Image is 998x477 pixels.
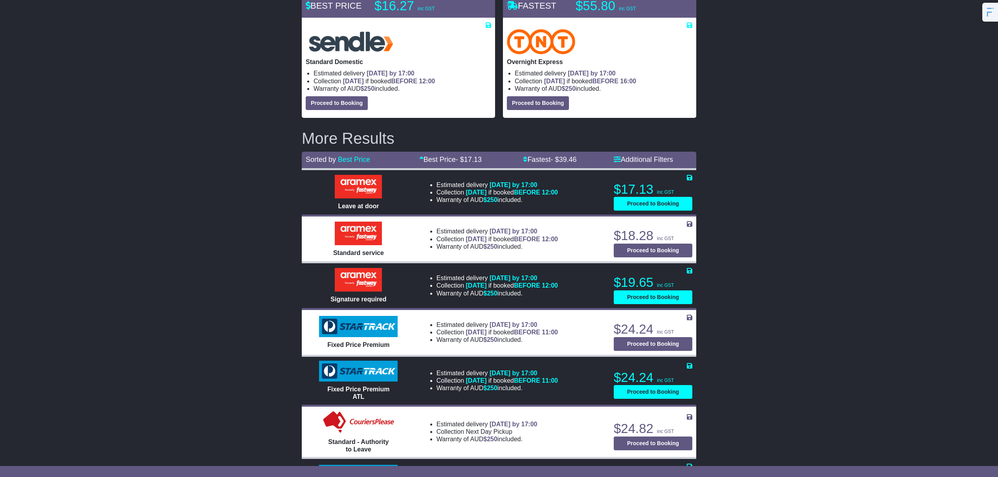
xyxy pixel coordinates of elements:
span: [DATE] by 17:00 [490,370,538,376]
a: Fastest- $39.46 [523,156,576,163]
span: inc GST [657,283,674,288]
li: Estimated delivery [437,227,558,235]
span: Standard service [333,250,384,256]
button: Proceed to Booking [306,96,368,110]
span: $ [561,85,576,92]
span: $ [483,290,497,297]
li: Estimated delivery [515,70,692,77]
span: 250 [487,385,497,391]
span: $ [360,85,374,92]
button: Proceed to Booking [614,197,692,211]
button: Proceed to Booking [507,96,569,110]
span: 12:00 [542,189,558,196]
p: $19.65 [614,275,692,290]
span: Next Day Pickup [466,428,512,435]
span: [DATE] [466,377,487,384]
span: [DATE] by 17:00 [367,70,415,77]
li: Estimated delivery [437,181,558,189]
span: Fixed Price Premium [327,341,389,348]
span: [DATE] [544,78,565,84]
span: if booked [466,377,558,384]
li: Collection [437,189,558,196]
span: FASTEST [507,1,556,11]
span: [DATE] by 17:00 [568,70,616,77]
li: Warranty of AUD included. [437,336,558,343]
img: Couriers Please: Standard - Authority to Leave [321,411,396,434]
span: [DATE] [466,282,487,289]
span: 250 [364,85,374,92]
span: Standard - Authority to Leave [328,438,389,453]
span: 250 [565,85,576,92]
span: inc GST [657,429,674,434]
li: Warranty of AUD included. [437,196,558,204]
p: $17.13 [614,182,692,197]
span: BEST PRICE [306,1,361,11]
li: Collection [314,77,491,85]
li: Collection [437,235,558,243]
span: [DATE] [466,236,487,242]
img: Aramex: Leave at door [335,175,382,198]
img: Sendle: Standard Domestic [306,29,396,54]
span: [DATE] by 17:00 [490,275,538,281]
span: [DATE] by 17:00 [490,182,538,188]
p: $24.24 [614,321,692,337]
img: Aramex: Standard service [335,222,382,245]
span: inc GST [657,329,674,335]
p: $24.82 [614,421,692,437]
span: inc GST [418,6,435,11]
span: Leave at door [338,203,379,209]
span: 12:00 [542,236,558,242]
p: Overnight Express [507,58,692,66]
span: 250 [487,336,497,343]
button: Proceed to Booking [614,244,692,257]
img: Aramex: Signature required [335,268,382,292]
li: Warranty of AUD included. [437,243,558,250]
span: - $ [456,156,482,163]
span: $ [483,196,497,203]
li: Warranty of AUD included. [437,435,538,443]
a: Best Price [338,156,370,163]
span: Sorted by [306,156,336,163]
li: Collection [515,77,692,85]
span: [DATE] by 17:00 [490,228,538,235]
p: $24.24 [614,370,692,385]
span: [DATE] by 17:00 [490,421,538,427]
span: inc GST [657,236,674,241]
img: TNT Domestic: Overnight Express [507,29,575,54]
span: 11:00 [542,329,558,336]
li: Estimated delivery [314,70,491,77]
button: Proceed to Booking [614,385,692,399]
span: 11:00 [542,377,558,384]
p: $18.28 [614,228,692,244]
span: 16:00 [620,78,636,84]
span: if booked [466,282,558,289]
li: Warranty of AUD included. [437,384,558,392]
span: 250 [487,196,497,203]
span: if booked [544,78,636,84]
li: Collection [437,377,558,384]
span: 250 [487,436,497,442]
span: 12:00 [542,282,558,289]
span: Signature required [330,296,386,303]
span: if booked [466,236,558,242]
li: Warranty of AUD included. [314,85,491,92]
button: Proceed to Booking [614,437,692,450]
span: - $ [550,156,576,163]
span: inc GST [619,6,636,11]
span: BEFORE [514,377,540,384]
h2: More Results [302,130,696,147]
li: Estimated delivery [437,321,558,328]
a: Best Price- $17.13 [419,156,482,163]
li: Collection [437,328,558,336]
span: BEFORE [391,78,417,84]
span: if booked [466,189,558,196]
span: 250 [487,290,497,297]
img: StarTrack: Fixed Price Premium [319,316,398,337]
li: Collection [437,428,538,435]
span: [DATE] [466,329,487,336]
span: inc GST [657,189,674,195]
span: [DATE] [466,189,487,196]
span: 39.46 [559,156,576,163]
span: Fixed Price Premium ATL [327,386,389,400]
li: Collection [437,282,558,289]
